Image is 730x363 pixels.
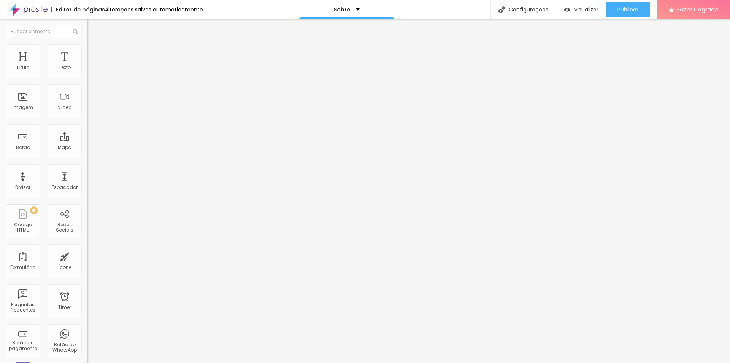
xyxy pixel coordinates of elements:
span: Fazer Upgrade [677,6,719,13]
span: Publicar [617,6,638,13]
div: Editor de páginas [51,7,105,12]
div: Título [16,65,29,70]
div: Texto [59,65,71,70]
img: Icone [73,29,78,34]
div: Divisor [15,185,30,190]
button: Publicar [606,2,650,17]
input: Buscar elemento [6,25,82,38]
div: Botão [16,145,30,150]
div: Ícone [58,265,71,270]
div: Timer [58,305,71,310]
div: Formulário [10,265,35,270]
img: Icone [498,6,505,13]
div: Botão do WhatsApp [49,342,79,353]
div: Perguntas frequentes [8,302,38,313]
div: Espaçador [52,185,78,190]
p: Sobre [334,7,350,12]
iframe: Editor [87,19,730,363]
img: view-1.svg [564,6,570,13]
div: Código HTML [8,222,38,233]
div: Imagem [13,105,33,110]
span: Visualizar [574,6,598,13]
div: Redes Sociais [49,222,79,233]
div: Botão de pagamento [8,340,38,351]
div: Mapa [58,145,71,150]
div: Alterações salvas automaticamente [105,7,203,12]
button: Visualizar [556,2,606,17]
div: Vídeo [58,105,71,110]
